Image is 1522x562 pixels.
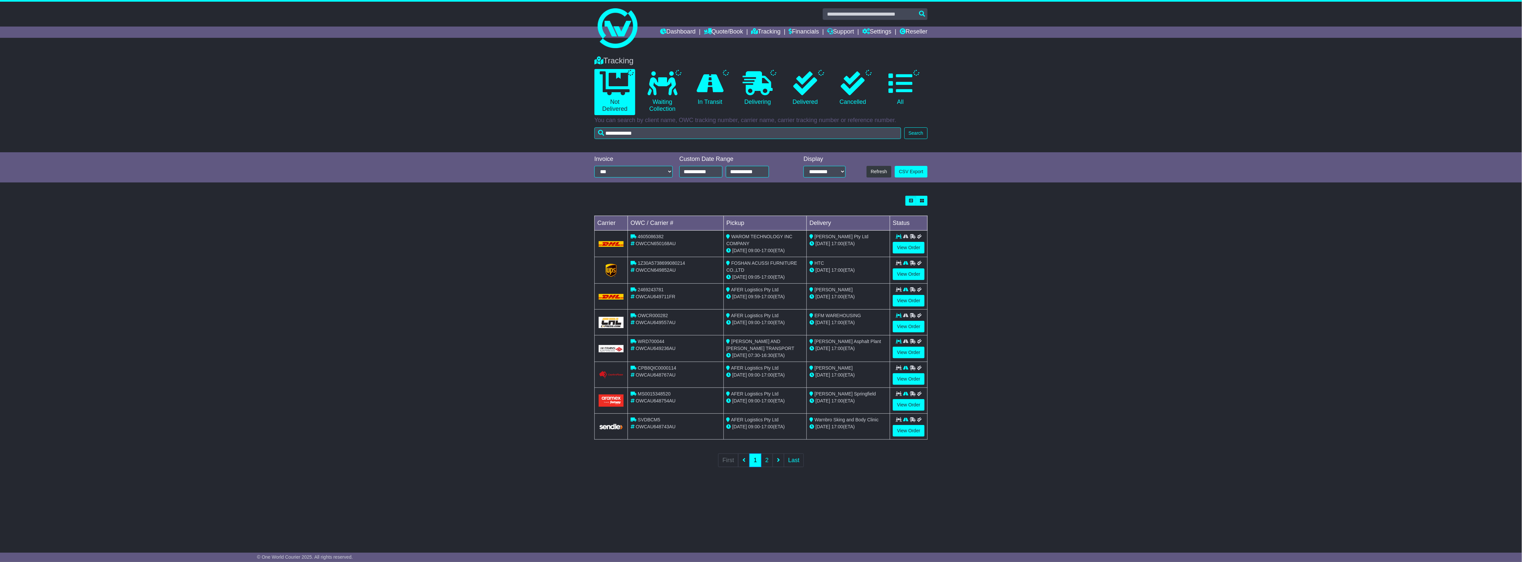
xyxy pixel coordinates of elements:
div: (ETA) [809,423,887,430]
span: 09:00 [748,398,760,403]
span: [DATE] [732,294,747,299]
a: View Order [893,347,925,358]
a: View Order [893,373,925,385]
a: Waiting Collection [642,69,683,115]
a: View Order [893,399,925,411]
span: [DATE] [815,346,830,351]
a: Reseller [900,27,928,38]
div: (ETA) [809,293,887,300]
span: 17:00 [831,346,843,351]
span: 17:00 [831,320,843,325]
div: - (ETA) [726,319,804,326]
span: [DATE] [732,398,747,403]
a: Cancelled [832,69,873,108]
span: [DATE] [815,267,830,273]
a: In Transit [690,69,730,108]
td: Status [890,216,928,231]
span: EFM WAREHOUSING [814,313,861,318]
img: DHL.png [599,294,624,299]
span: [DATE] [815,294,830,299]
span: 09:00 [748,248,760,253]
a: View Order [893,295,925,307]
span: 17:00 [761,320,773,325]
span: [PERSON_NAME] Springfield [814,391,876,396]
td: Delivery [807,216,890,231]
a: Delivered [785,69,826,108]
span: AFER Logistics Pty Ltd [731,417,779,422]
a: CSV Export [895,166,928,177]
span: 09:05 [748,274,760,280]
span: OWCAU649711FR [636,294,675,299]
img: GetCarrierServiceLogo [606,264,617,277]
a: Settings [862,27,891,38]
span: OWCAU648743AU [636,424,676,429]
div: (ETA) [809,397,887,404]
span: [DATE] [815,241,830,246]
span: [DATE] [815,372,830,378]
span: [PERSON_NAME] AND [PERSON_NAME] TRANSPORT [726,339,795,351]
div: (ETA) [809,372,887,379]
a: Tracking [751,27,781,38]
img: GetCarrierServiceLogo [599,317,624,328]
span: FOSHAN ACUSSI FURNITURE CO.,LTD [726,260,797,273]
span: 09:00 [748,424,760,429]
div: (ETA) [809,240,887,247]
span: 17:00 [761,372,773,378]
p: You can search by client name, OWC tracking number, carrier name, carrier tracking number or refe... [594,117,928,124]
button: Search [904,127,928,139]
img: DHL.png [599,241,624,246]
a: Last [784,454,804,467]
span: [DATE] [815,398,830,403]
div: - (ETA) [726,372,804,379]
span: 17:00 [831,424,843,429]
a: 1 [749,454,761,467]
span: [PERSON_NAME] Asphalt Plant [814,339,881,344]
span: OWCR000282 [638,313,668,318]
span: OWCAU649236AU [636,346,676,351]
a: View Order [893,321,925,332]
span: [DATE] [732,424,747,429]
span: OWCAU648767AU [636,372,676,378]
span: [DATE] [732,372,747,378]
span: 09:00 [748,372,760,378]
span: [PERSON_NAME] Pty Ltd [814,234,869,239]
span: 17:00 [761,424,773,429]
span: 09:59 [748,294,760,299]
td: Pickup [723,216,807,231]
a: Support [827,27,854,38]
div: - (ETA) [726,352,804,359]
div: (ETA) [809,267,887,274]
img: Aramex.png [599,394,624,407]
div: (ETA) [809,319,887,326]
span: CPB8QIC0000114 [638,365,676,371]
a: Financials [789,27,819,38]
span: AFER Logistics Pty Ltd [731,287,779,292]
span: 2469243781 [638,287,664,292]
div: Custom Date Range [679,156,786,163]
a: View Order [893,268,925,280]
span: [DATE] [732,248,747,253]
a: Dashboard [660,27,696,38]
a: Delivering [737,69,778,108]
span: 4605086382 [638,234,664,239]
span: 09:00 [748,320,760,325]
div: - (ETA) [726,274,804,281]
span: SVDBCM5 [638,417,660,422]
span: [DATE] [732,353,747,358]
span: [DATE] [732,274,747,280]
span: 17:00 [831,372,843,378]
div: - (ETA) [726,293,804,300]
span: OWCAU649557AU [636,320,676,325]
button: Refresh [867,166,891,177]
div: Invoice [594,156,673,163]
a: 2 [761,454,773,467]
span: AFER Logistics Pty Ltd [731,365,779,371]
span: MS0015348520 [638,391,671,396]
span: 17:00 [761,294,773,299]
span: 07:30 [748,353,760,358]
span: WRD700044 [638,339,664,344]
span: [DATE] [732,320,747,325]
a: Not Delivered [594,69,635,115]
span: 17:00 [831,267,843,273]
span: [PERSON_NAME] [814,365,853,371]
